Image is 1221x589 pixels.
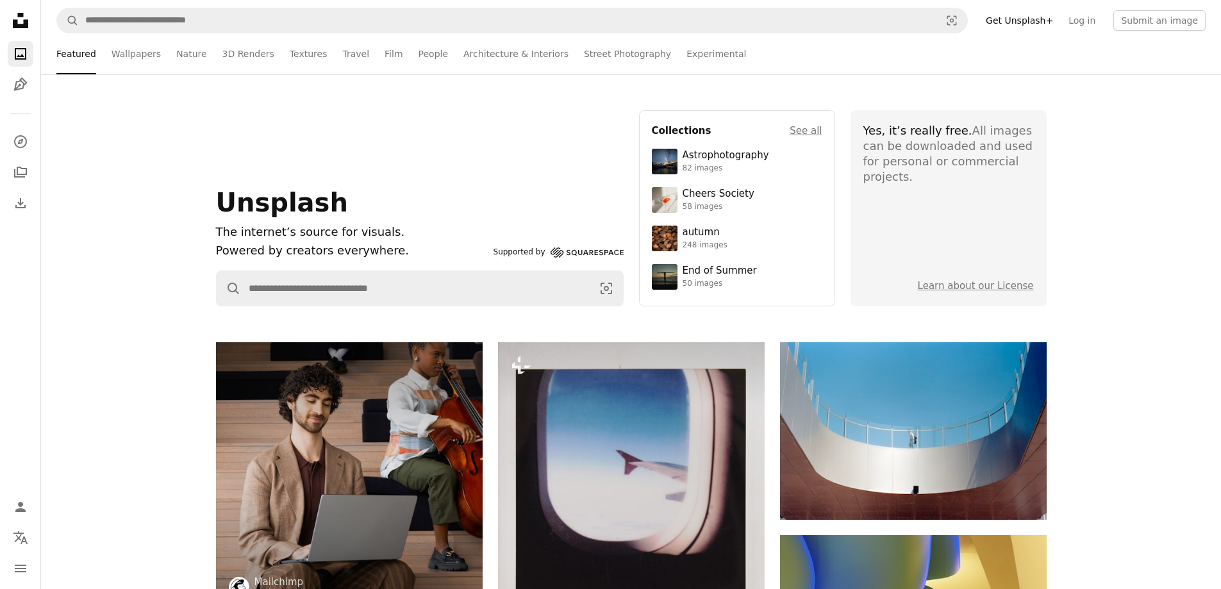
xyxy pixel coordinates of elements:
p: Powered by creators everywhere. [216,242,488,260]
a: Man with laptop and woman playing cello [216,470,483,481]
a: Learn about our License [918,280,1034,292]
a: Log in [1061,10,1103,31]
button: Submit an image [1113,10,1206,31]
button: Search Unsplash [57,8,79,33]
a: Illustrations [8,72,33,97]
a: Wallpapers [112,33,161,74]
a: Log in / Sign up [8,494,33,520]
div: All images can be downloaded and used for personal or commercial projects. [863,123,1034,185]
div: 50 images [683,279,757,289]
a: Modern architecture with a person on a balcony [780,425,1047,436]
form: Find visuals sitewide [56,8,968,33]
a: Architecture & Interiors [463,33,569,74]
div: 58 images [683,202,754,212]
a: Mailchimp [254,576,394,588]
div: Cheers Society [683,188,754,201]
a: Get Unsplash+ [978,10,1061,31]
span: Unsplash [216,188,348,217]
a: Nature [176,33,206,74]
img: premium_photo-1754398386796-ea3dec2a6302 [652,264,677,290]
button: Visual search [936,8,967,33]
button: Language [8,525,33,551]
a: Street Photography [584,33,671,74]
form: Find visuals sitewide [216,270,624,306]
a: Experimental [686,33,746,74]
div: Astrophotography [683,149,769,162]
a: Collections [8,160,33,185]
a: View from an airplane window, looking at the wing. [498,493,765,504]
div: End of Summer [683,265,757,278]
img: photo-1610218588353-03e3130b0e2d [652,187,677,213]
img: photo-1538592487700-be96de73306f [652,149,677,174]
a: Photos [8,41,33,67]
button: Visual search [590,271,623,306]
img: Modern architecture with a person on a balcony [780,342,1047,520]
a: Explore [8,129,33,154]
div: 248 images [683,240,727,251]
a: autumn248 images [652,226,822,251]
img: photo-1637983927634-619de4ccecac [652,226,677,251]
div: 82 images [683,163,769,174]
a: Cheers Society58 images [652,187,822,213]
h4: Collections [652,123,711,138]
div: autumn [683,226,727,239]
button: Menu [8,556,33,581]
a: Home — Unsplash [8,8,33,36]
span: Yes, it’s really free. [863,124,972,137]
a: See all [790,123,822,138]
a: 3D Renders [222,33,274,74]
a: Travel [342,33,369,74]
a: Supported by [494,245,624,260]
a: People [419,33,449,74]
a: Textures [290,33,328,74]
button: Search Unsplash [217,271,241,306]
a: Download History [8,190,33,216]
a: End of Summer50 images [652,264,822,290]
h1: The internet’s source for visuals. [216,223,488,242]
a: Film [385,33,403,74]
a: Astrophotography82 images [652,149,822,174]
